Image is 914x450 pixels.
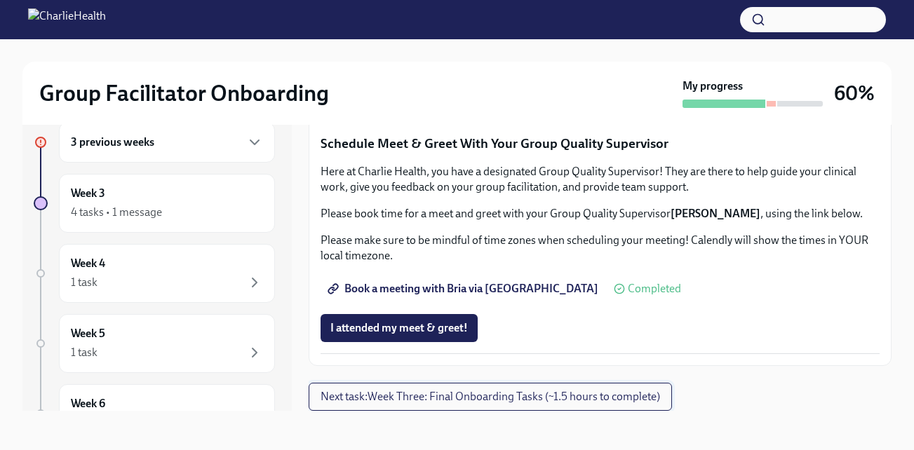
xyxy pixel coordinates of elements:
a: Week 6 [34,384,275,443]
h6: Week 4 [71,256,105,271]
div: 1 task [71,345,98,360]
a: Book a meeting with Bria via [GEOGRAPHIC_DATA] [321,275,608,303]
p: Here at Charlie Health, you have a designated Group Quality Supervisor! They are there to help gu... [321,164,880,195]
strong: [PERSON_NAME] [671,207,760,220]
span: I attended my meet & greet! [330,321,468,335]
img: CharlieHealth [28,8,106,31]
div: 1 task [71,275,98,290]
p: Please book time for a meet and greet with your Group Quality Supervisor , using the link below. [321,206,880,221]
span: Next task : Week Three: Final Onboarding Tasks (~1.5 hours to complete) [321,390,660,404]
h3: 60% [834,81,875,106]
h6: Week 5 [71,326,105,341]
a: Week 34 tasks • 1 message [34,174,275,233]
span: Book a meeting with Bria via [GEOGRAPHIC_DATA] [330,282,598,296]
button: Next task:Week Three: Final Onboarding Tasks (~1.5 hours to complete) [309,383,672,411]
h6: Week 6 [71,396,105,411]
span: Completed [628,283,681,294]
p: Schedule Meet & Greet With Your Group Quality Supervisor [321,135,880,153]
button: I attended my meet & greet! [321,314,478,342]
a: Week 41 task [34,244,275,303]
a: Week 51 task [34,314,275,373]
h2: Group Facilitator Onboarding [39,79,329,107]
h6: 3 previous weeks [71,135,154,150]
div: 4 tasks • 1 message [71,205,162,220]
strong: My progress [683,79,743,94]
div: 3 previous weeks [59,122,275,163]
p: Please make sure to be mindful of time zones when scheduling your meeting! Calendly will show the... [321,233,880,264]
h6: Week 3 [71,186,105,201]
